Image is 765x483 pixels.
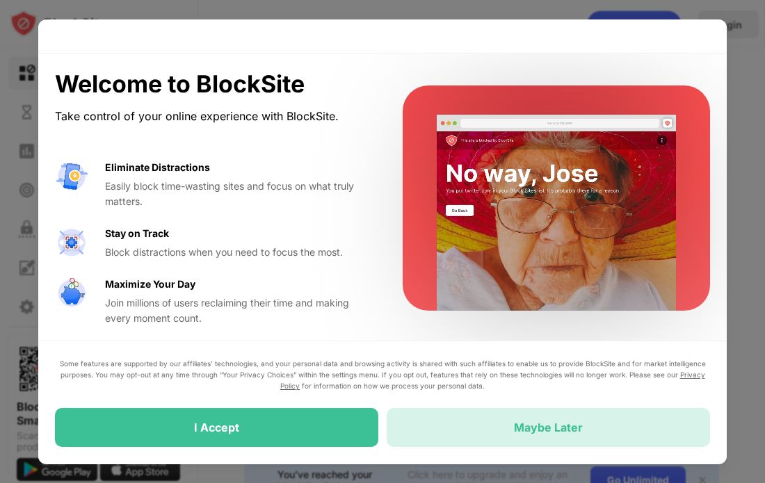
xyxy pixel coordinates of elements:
div: Maximize Your Day [105,277,195,292]
div: Some features are supported by our affiliates’ technologies, and your personal data and browsing ... [55,359,710,392]
div: Block distractions when you need to focus the most. [105,245,369,260]
div: Stay on Track [105,226,169,241]
div: Join millions of users reclaiming their time and making every moment count. [105,295,369,327]
div: I Accept [194,421,239,435]
img: value-avoid-distractions.svg [55,160,88,193]
div: Maybe Later [514,421,583,435]
div: Eliminate Distractions [105,160,210,175]
img: value-safe-time.svg [55,277,88,310]
div: Easily block time-wasting sites and focus on what truly matters. [105,179,369,210]
img: value-focus.svg [55,226,88,259]
div: Welcome to BlockSite [55,70,369,99]
div: Take control of your online experience with BlockSite. [55,106,369,126]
